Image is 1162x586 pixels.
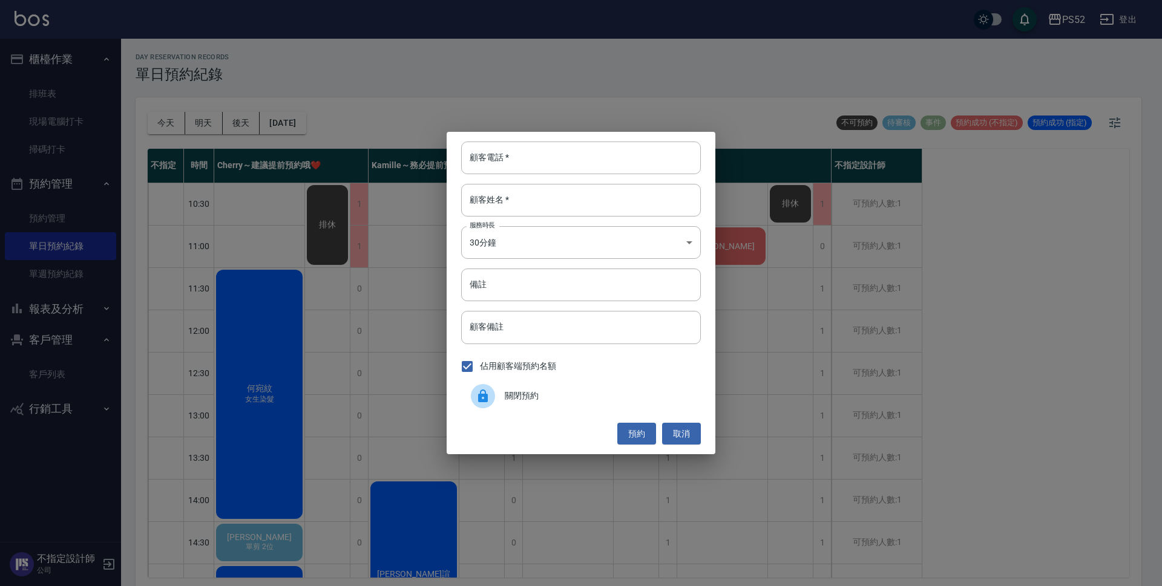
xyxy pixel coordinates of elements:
div: 30分鐘 [461,226,701,259]
span: 關閉預約 [505,389,691,402]
button: 預約 [617,423,656,445]
span: 佔用顧客端預約名額 [480,360,556,373]
button: 取消 [662,423,701,445]
div: 關閉預約 [461,379,701,413]
label: 服務時長 [470,221,495,230]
